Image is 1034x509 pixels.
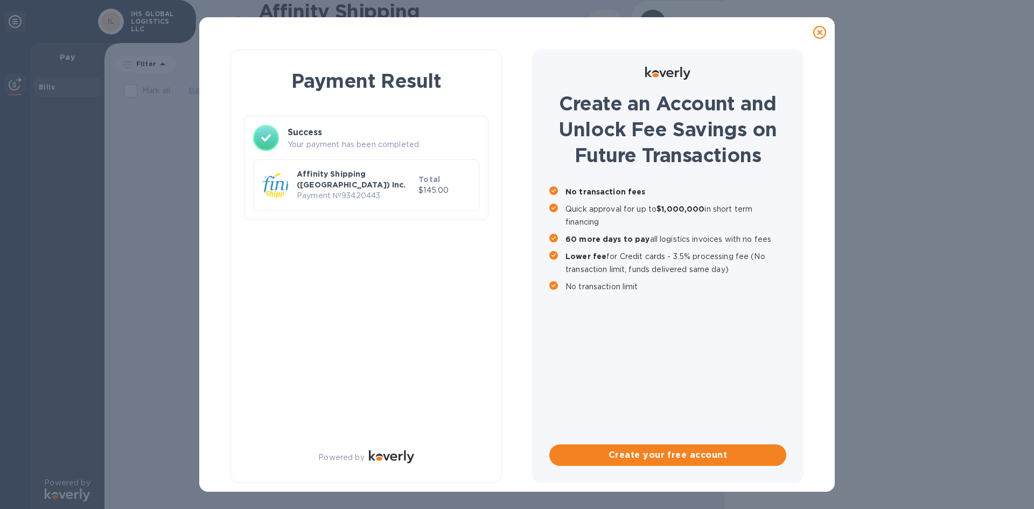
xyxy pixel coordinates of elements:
[248,67,484,94] h1: Payment Result
[288,139,479,150] p: Your payment has been completed.
[565,203,786,228] p: Quick approval for up to in short term financing
[565,235,650,243] b: 60 more days to pay
[565,280,786,293] p: No transaction limit
[565,187,646,196] b: No transaction fees
[418,175,440,184] b: Total
[565,233,786,246] p: all logistics invoices with no fees
[558,449,778,462] span: Create your free account
[288,126,479,139] h3: Success
[297,190,414,201] p: Payment № 93420443
[645,67,690,80] img: Logo
[565,252,606,261] b: Lower fee
[318,452,364,463] p: Powered by
[418,185,470,196] p: $145.00
[369,450,414,463] img: Logo
[549,444,786,466] button: Create your free account
[549,90,786,168] h1: Create an Account and Unlock Fee Savings on Future Transactions
[297,169,414,190] p: Affinity Shipping ([GEOGRAPHIC_DATA]) Inc.
[656,205,704,213] b: $1,000,000
[565,250,786,276] p: for Credit cards - 3.5% processing fee (No transaction limit, funds delivered same day)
